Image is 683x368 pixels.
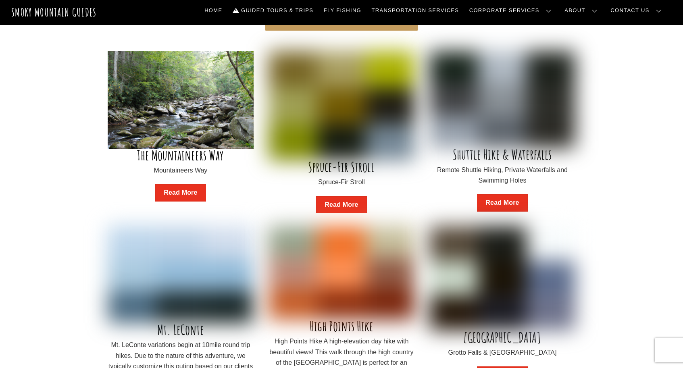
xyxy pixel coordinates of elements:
a: Contact Us [608,2,668,19]
a: Shuttle Hike & Waterfalls [453,146,552,163]
a: Read More [155,184,206,202]
p: Mountaineers Way [108,165,254,176]
a: [GEOGRAPHIC_DATA] [463,329,541,346]
img: 17482497376_a6df900622_b-min [429,226,575,331]
a: Smoky Mountain Guides [11,6,97,19]
p: Remote Shuttle Hiking, Private Waterfalls and Swimming Holes [429,165,575,186]
img: 15380793_1228135673939022_175267225107074608_n-min [269,226,414,320]
a: Fly Fishing [321,2,364,19]
img: image-asset [108,226,254,323]
a: Read More [477,194,527,212]
p: Spruce-Fir Stroll [269,177,414,187]
a: Transportation Services [369,2,462,19]
a: High Points Hike [310,318,373,335]
a: The Mountaineers Way [137,147,224,164]
img: Stream+Elkmont [108,51,254,149]
a: Read More [316,196,366,214]
a: About [562,2,604,19]
a: Home [201,2,225,19]
a: Mt. LeConte [157,321,204,338]
a: Corporate Services [466,2,558,19]
a: Spruce-Fir Stroll [308,158,375,175]
img: DSC08614-2-min [429,51,575,148]
img: DSCN1405-min [269,51,414,160]
a: Guided Tours & Trips [229,2,317,19]
p: Grotto Falls & [GEOGRAPHIC_DATA] [429,347,575,358]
